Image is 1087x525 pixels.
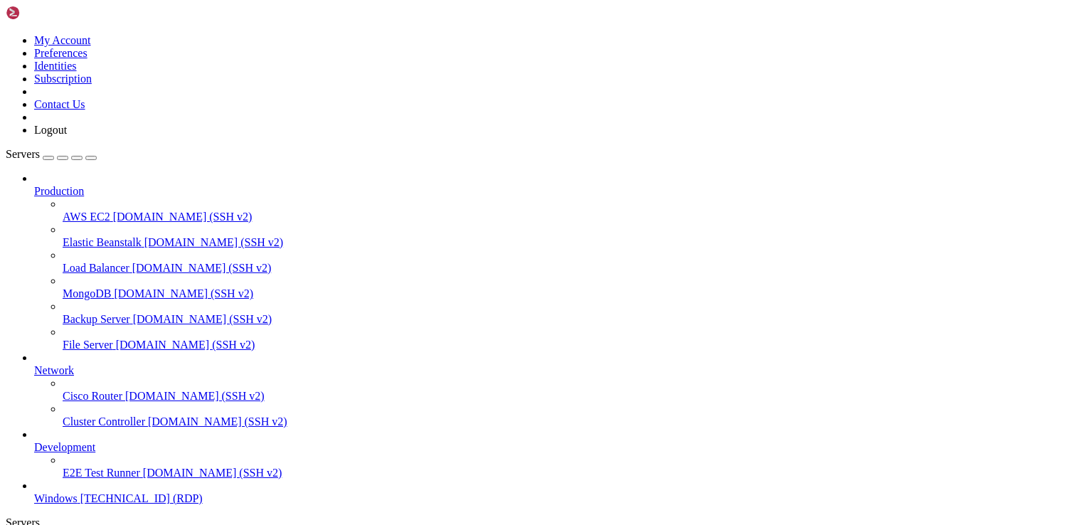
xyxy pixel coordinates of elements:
li: Elastic Beanstalk [DOMAIN_NAME] (SSH v2) [63,223,1081,249]
a: Cisco Router [DOMAIN_NAME] (SSH v2) [63,390,1081,403]
span: Servers [6,148,40,160]
li: Development [34,428,1081,479]
span: [DOMAIN_NAME] (SSH v2) [144,236,284,248]
a: Identities [34,60,77,72]
li: E2E Test Runner [DOMAIN_NAME] (SSH v2) [63,454,1081,479]
li: Cisco Router [DOMAIN_NAME] (SSH v2) [63,377,1081,403]
span: [TECHNICAL_ID] (RDP) [80,492,203,504]
li: Production [34,172,1081,351]
li: Backup Server [DOMAIN_NAME] (SSH v2) [63,300,1081,326]
span: Load Balancer [63,262,129,274]
a: Elastic Beanstalk [DOMAIN_NAME] (SSH v2) [63,236,1081,249]
a: Production [34,185,1081,198]
a: Preferences [34,47,88,59]
span: Network [34,364,74,376]
a: E2E Test Runner [DOMAIN_NAME] (SSH v2) [63,467,1081,479]
span: [DOMAIN_NAME] (SSH v2) [148,415,287,428]
span: Elastic Beanstalk [63,236,142,248]
span: Cisco Router [63,390,122,402]
li: File Server [DOMAIN_NAME] (SSH v2) [63,326,1081,351]
span: Production [34,185,84,197]
span: [DOMAIN_NAME] (SSH v2) [133,313,272,325]
a: MongoDB [DOMAIN_NAME] (SSH v2) [63,287,1081,300]
a: AWS EC2 [DOMAIN_NAME] (SSH v2) [63,211,1081,223]
a: Contact Us [34,98,85,110]
span: Windows [34,492,78,504]
li: Load Balancer [DOMAIN_NAME] (SSH v2) [63,249,1081,275]
span: [DOMAIN_NAME] (SSH v2) [116,339,255,351]
span: File Server [63,339,113,351]
a: Cluster Controller [DOMAIN_NAME] (SSH v2) [63,415,1081,428]
li: Windows [TECHNICAL_ID] (RDP) [34,479,1081,505]
span: [DOMAIN_NAME] (SSH v2) [125,390,265,402]
a: Logout [34,124,67,136]
a: Servers [6,148,97,160]
img: Shellngn [6,6,88,20]
a: Subscription [34,73,92,85]
a: Windows [TECHNICAL_ID] (RDP) [34,492,1081,505]
li: Network [34,351,1081,428]
span: [DOMAIN_NAME] (SSH v2) [113,211,253,223]
span: AWS EC2 [63,211,110,223]
span: [DOMAIN_NAME] (SSH v2) [114,287,253,299]
a: My Account [34,34,91,46]
a: Backup Server [DOMAIN_NAME] (SSH v2) [63,313,1081,326]
span: E2E Test Runner [63,467,140,479]
span: Cluster Controller [63,415,145,428]
li: AWS EC2 [DOMAIN_NAME] (SSH v2) [63,198,1081,223]
a: Network [34,364,1081,377]
span: MongoDB [63,287,111,299]
li: MongoDB [DOMAIN_NAME] (SSH v2) [63,275,1081,300]
li: Cluster Controller [DOMAIN_NAME] (SSH v2) [63,403,1081,428]
a: Load Balancer [DOMAIN_NAME] (SSH v2) [63,262,1081,275]
span: Backup Server [63,313,130,325]
a: Development [34,441,1081,454]
span: Development [34,441,95,453]
span: [DOMAIN_NAME] (SSH v2) [132,262,272,274]
span: [DOMAIN_NAME] (SSH v2) [143,467,282,479]
a: File Server [DOMAIN_NAME] (SSH v2) [63,339,1081,351]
